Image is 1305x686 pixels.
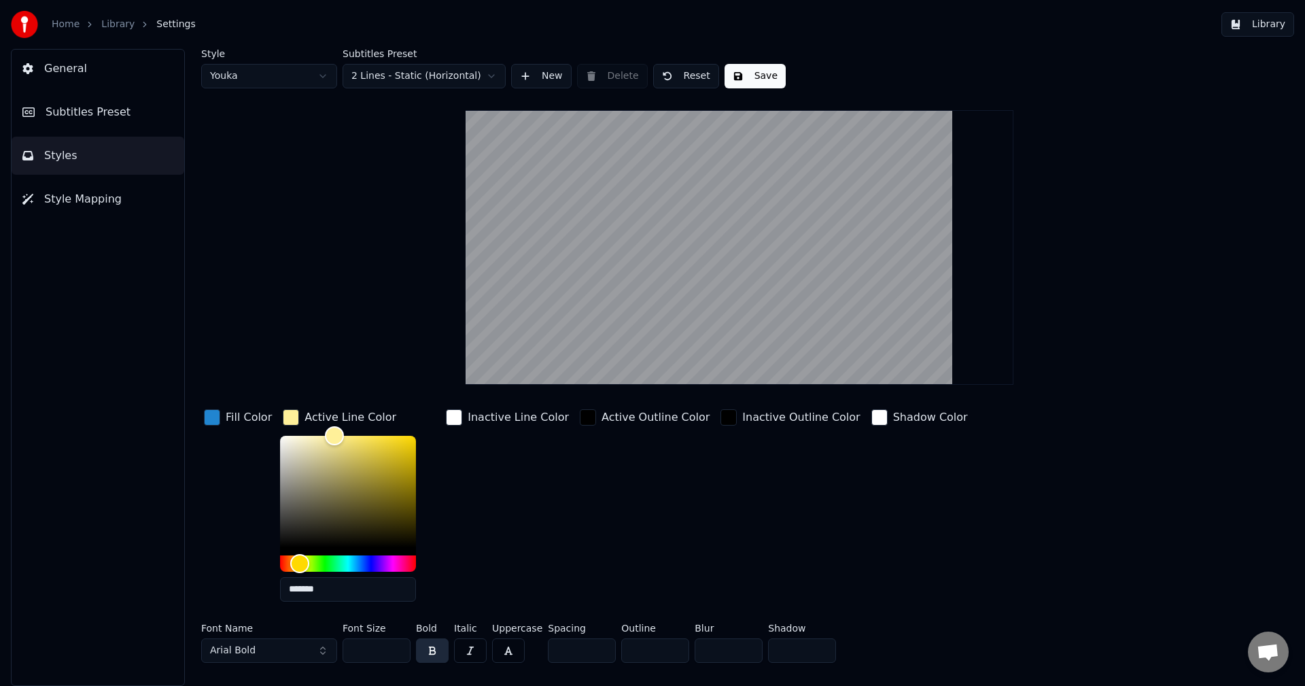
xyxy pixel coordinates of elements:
[768,623,836,633] label: Shadow
[1221,12,1294,37] button: Library
[343,49,506,58] label: Subtitles Preset
[869,407,971,428] button: Shadow Color
[12,137,184,175] button: Styles
[621,623,689,633] label: Outline
[201,49,337,58] label: Style
[52,18,80,31] a: Home
[280,436,416,547] div: Color
[44,148,77,164] span: Styles
[548,623,616,633] label: Spacing
[304,409,396,426] div: Active Line Color
[11,11,38,38] img: youka
[443,407,572,428] button: Inactive Line Color
[653,64,719,88] button: Reset
[725,64,786,88] button: Save
[416,623,449,633] label: Bold
[52,18,196,31] nav: breadcrumb
[226,409,272,426] div: Fill Color
[46,104,130,120] span: Subtitles Preset
[280,407,399,428] button: Active Line Color
[893,409,968,426] div: Shadow Color
[1248,632,1289,672] div: Open chat
[280,555,416,572] div: Hue
[602,409,710,426] div: Active Outline Color
[718,407,863,428] button: Inactive Outline Color
[44,61,87,77] span: General
[210,644,256,657] span: Arial Bold
[511,64,572,88] button: New
[695,623,763,633] label: Blur
[201,623,337,633] label: Font Name
[492,623,542,633] label: Uppercase
[468,409,569,426] div: Inactive Line Color
[12,180,184,218] button: Style Mapping
[201,407,275,428] button: Fill Color
[44,191,122,207] span: Style Mapping
[156,18,195,31] span: Settings
[12,50,184,88] button: General
[742,409,860,426] div: Inactive Outline Color
[343,623,411,633] label: Font Size
[101,18,135,31] a: Library
[577,407,712,428] button: Active Outline Color
[12,93,184,131] button: Subtitles Preset
[454,623,487,633] label: Italic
